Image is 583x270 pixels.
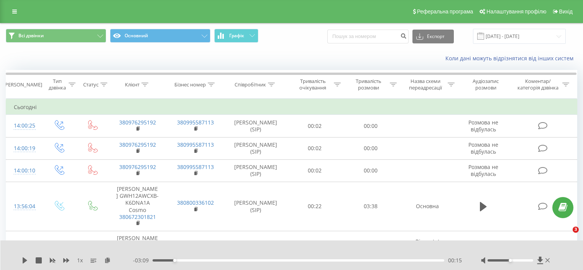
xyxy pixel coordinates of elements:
td: [PERSON_NAME] (SIP) [225,159,287,182]
div: Коментар/категорія дзвінка [516,78,560,91]
div: Клієнт [125,81,140,88]
a: 380672301821 [119,213,156,220]
a: 380800336102 [177,199,214,206]
div: 14:00:10 [14,163,34,178]
span: Розмова не відбулась [468,141,498,155]
td: 00:00 [343,159,398,182]
div: 14:00:25 [14,118,34,133]
a: 380976295192 [119,141,156,148]
span: Вихід [559,8,573,15]
div: Тип дзвінка [48,78,66,91]
span: Розмова не відбулась [468,163,498,177]
div: Бізнес номер [174,81,206,88]
div: Тривалість розмови [350,78,388,91]
td: 00:00 [343,231,398,267]
a: Коли дані можуть відрізнятися вiд інших систем [445,55,577,62]
td: 00:22 [287,182,343,231]
div: Статус [83,81,99,88]
input: Пошук за номером [327,30,409,43]
td: 00:00 [343,137,398,159]
a: 380995587113 [177,141,214,148]
a: 380976295192 [119,119,156,126]
div: Аудіозапис розмови [463,78,508,91]
a: 380995587113 [177,163,214,171]
td: 00:02 [287,137,343,159]
span: 1 x [77,257,83,264]
td: [PERSON_NAME] [108,231,166,267]
div: Тривалість очікування [294,78,332,91]
td: [PERSON_NAME] (SIP) [225,182,287,231]
span: Всі дзвінки [18,33,44,39]
button: Основний [110,29,210,43]
td: Основна [398,182,456,231]
td: 00:02 [287,115,343,137]
div: 13:56:04 [14,199,34,214]
div: Співробітник [235,81,266,88]
span: Розмова не відбулась [468,119,498,133]
span: - 03:09 [133,257,153,264]
td: [PERSON_NAME] (SIP) [225,137,287,159]
td: 03:38 [343,182,398,231]
div: Accessibility label [509,259,512,262]
div: Accessibility label [173,259,176,262]
span: 00:15 [448,257,462,264]
iframe: Intercom live chat [557,227,575,245]
button: Графік [214,29,258,43]
button: Всі дзвінки [6,29,106,43]
span: Реферальна програма [417,8,473,15]
td: 00:26 [287,231,343,267]
td: 00:00 [343,115,398,137]
span: Налаштування профілю [486,8,546,15]
span: Ringostat responsible ma... [412,238,443,259]
div: [PERSON_NAME] [3,81,42,88]
td: [PERSON_NAME] GWH12AWCXB-K6DNA1A Cosmo [108,182,166,231]
td: Сьогодні [6,99,577,115]
td: 00:02 [287,159,343,182]
button: Експорт [412,30,454,43]
div: 14:00:19 [14,141,34,156]
a: 380976295192 [119,163,156,171]
span: Графік [229,33,244,38]
td: [PERSON_NAME] (SIP) [225,115,287,137]
div: Назва схеми переадресації [406,78,446,91]
a: 380995587113 [177,119,214,126]
span: 3 [573,227,579,233]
